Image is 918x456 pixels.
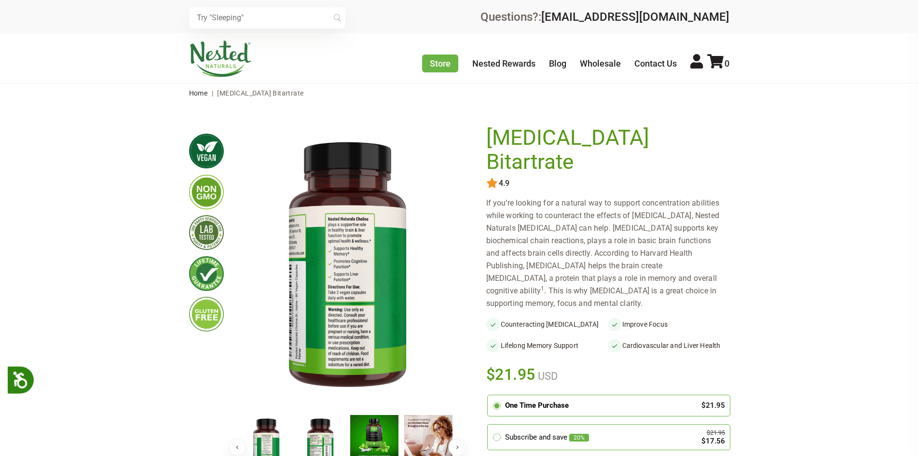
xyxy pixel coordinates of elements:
[541,285,544,292] sup: 1
[189,215,224,250] img: thirdpartytested
[480,11,729,23] div: Questions?:
[449,439,466,456] button: Next
[707,58,729,69] a: 0
[189,175,224,209] img: gmofree
[498,179,509,188] span: 4.9
[486,197,729,310] div: If you’re looking for a natural way to support concentration abilities while working to counterac...
[229,439,246,456] button: Previous
[608,339,729,352] li: Cardiovascular and Liver Health
[209,89,216,97] span: |
[239,126,455,407] img: Choline Bitartrate
[472,58,535,69] a: Nested Rewards
[486,318,608,331] li: Counteracting [MEDICAL_DATA]
[486,339,608,352] li: Lifelong Memory Support
[189,7,345,28] input: Try "Sleeping"
[486,126,725,174] h1: [MEDICAL_DATA] Bitartrate
[608,318,729,331] li: Improve Focus
[189,256,224,291] img: lifetimeguarantee
[189,83,729,103] nav: breadcrumbs
[217,89,303,97] span: [MEDICAL_DATA] Bitartrate
[486,364,536,385] span: $21.95
[580,58,621,69] a: Wholesale
[189,134,224,168] img: vegan
[189,41,252,77] img: Nested Naturals
[549,58,566,69] a: Blog
[422,55,458,72] a: Store
[535,370,558,382] span: USD
[486,178,498,189] img: star.svg
[189,297,224,332] img: glutenfree
[189,89,208,97] a: Home
[541,10,729,24] a: [EMAIL_ADDRESS][DOMAIN_NAME]
[634,58,677,69] a: Contact Us
[725,58,729,69] span: 0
